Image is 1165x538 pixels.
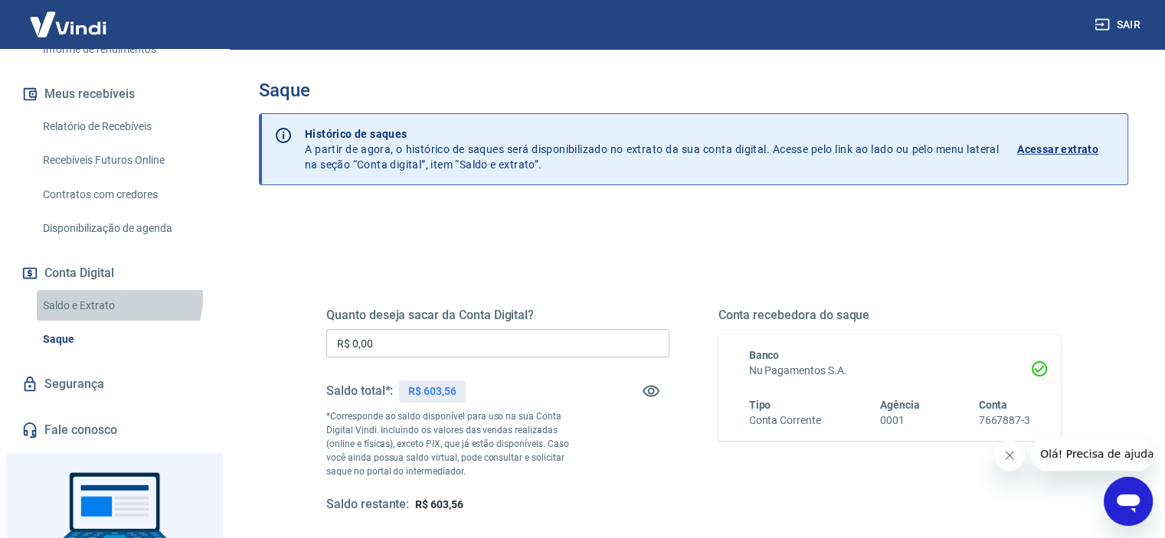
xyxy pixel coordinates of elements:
span: Agência [880,399,920,411]
h6: 7667887-3 [978,412,1030,429]
p: R$ 603,56 [408,383,457,399]
a: Saque [37,324,211,355]
h5: Saldo total*: [326,383,393,399]
span: Olá! Precisa de ajuda? [9,11,129,23]
h6: Nu Pagamentos S.A. [749,363,1031,379]
a: Saldo e Extrato [37,290,211,321]
span: Tipo [749,399,771,411]
a: Recebíveis Futuros Online [37,145,211,176]
span: Conta [978,399,1007,411]
button: Conta Digital [18,256,211,290]
span: Banco [749,349,780,361]
button: Meus recebíveis [18,77,211,111]
p: A partir de agora, o histórico de saques será disponibilizado no extrato da sua conta digital. Ac... [305,126,999,172]
a: Fale conosco [18,413,211,447]
iframe: Mensagem da empresa [1031,437,1153,471]
a: Segurança [18,367,211,401]
h5: Conta recebedora do saque [718,308,1062,323]
a: Informe de rendimentos [37,34,211,65]
p: Acessar extrato [1017,142,1098,157]
h6: 0001 [880,412,920,429]
h5: Quanto deseja sacar da Conta Digital? [326,308,669,323]
img: Vindi [18,1,118,47]
a: Disponibilização de agenda [37,213,211,244]
iframe: Fechar mensagem [994,440,1025,471]
h6: Conta Corrente [749,412,821,429]
span: R$ 603,56 [415,498,463,510]
a: Contratos com credores [37,179,211,210]
a: Relatório de Recebíveis [37,111,211,142]
p: Histórico de saques [305,126,999,142]
a: Acessar extrato [1017,126,1115,172]
h5: Saldo restante: [326,497,409,513]
p: *Corresponde ao saldo disponível para uso na sua Conta Digital Vindi. Incluindo os valores das ve... [326,409,584,478]
h3: Saque [259,80,1128,101]
iframe: Botão para abrir a janela de mensagens [1104,477,1153,526]
button: Sair [1091,11,1147,39]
